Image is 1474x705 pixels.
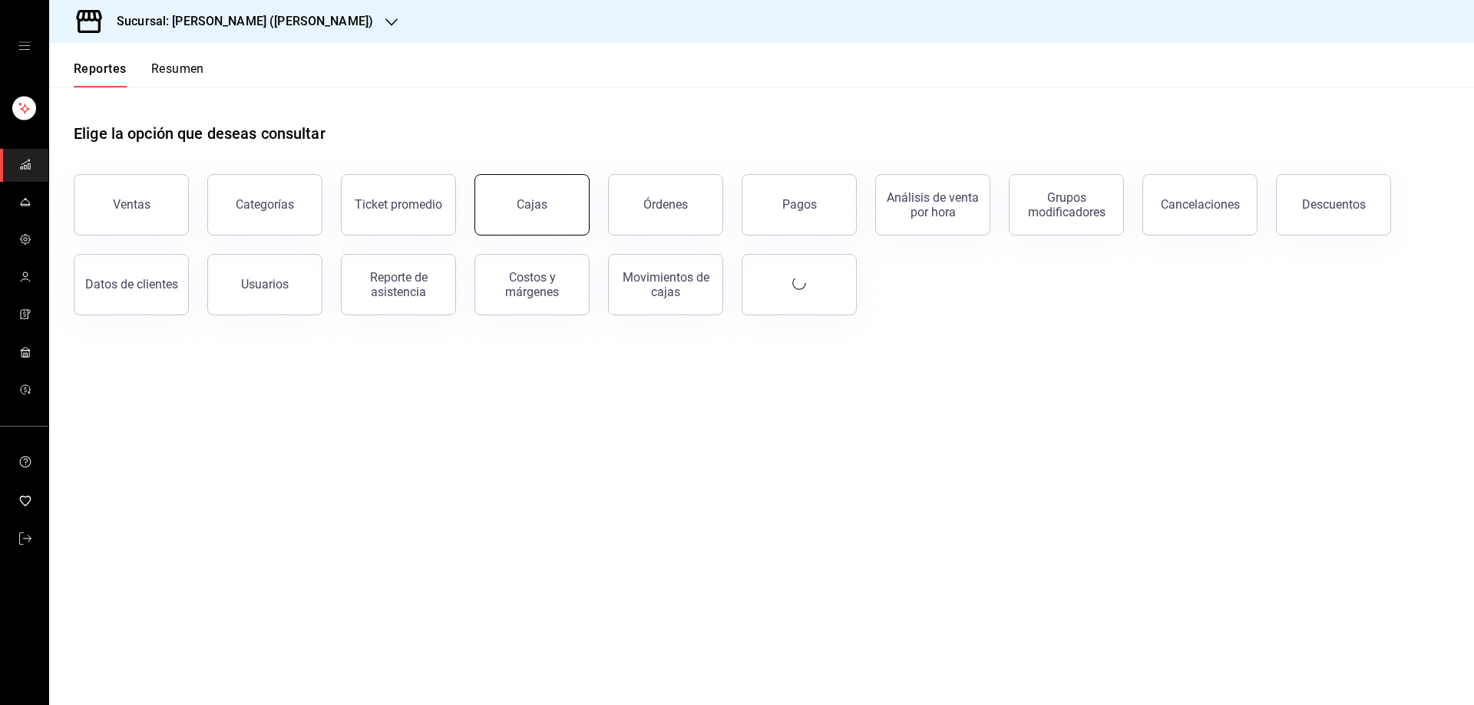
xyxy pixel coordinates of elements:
[474,254,590,315] button: Costos y márgenes
[351,270,446,299] div: Reporte de asistencia
[742,174,857,236] button: Pagos
[484,270,580,299] div: Costos y márgenes
[18,40,31,52] button: open drawer
[341,254,456,315] button: Reporte de asistencia
[1302,197,1366,212] div: Descuentos
[113,197,150,212] div: Ventas
[1276,174,1391,236] button: Descuentos
[104,12,373,31] h3: Sucursal: [PERSON_NAME] ([PERSON_NAME])
[782,197,817,212] div: Pagos
[74,174,189,236] button: Ventas
[74,122,326,145] h1: Elige la opción que deseas consultar
[151,61,204,87] button: Resumen
[643,197,688,212] div: Órdenes
[207,174,322,236] button: Categorías
[885,190,980,219] div: Análisis de venta por hora
[74,61,204,87] div: navigation tabs
[74,254,189,315] button: Datos de clientes
[608,174,723,236] button: Órdenes
[517,196,548,214] div: Cajas
[74,61,127,87] button: Reportes
[608,254,723,315] button: Movimientos de cajas
[341,174,456,236] button: Ticket promedio
[1009,174,1124,236] button: Grupos modificadores
[207,254,322,315] button: Usuarios
[875,174,990,236] button: Análisis de venta por hora
[1161,197,1240,212] div: Cancelaciones
[236,197,294,212] div: Categorías
[241,277,289,292] div: Usuarios
[355,197,442,212] div: Ticket promedio
[474,174,590,236] a: Cajas
[1019,190,1114,219] div: Grupos modificadores
[1142,174,1258,236] button: Cancelaciones
[618,270,713,299] div: Movimientos de cajas
[85,277,178,292] div: Datos de clientes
